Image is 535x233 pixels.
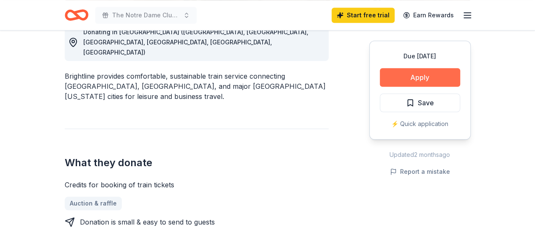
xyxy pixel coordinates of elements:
div: Brightline provides comfortable, sustainable train service connecting [GEOGRAPHIC_DATA], [GEOGRAP... [65,71,329,101]
div: ⚡️ Quick application [380,119,460,129]
button: Save [380,93,460,112]
button: The Notre Dame Club of The Villages Annual [PERSON_NAME] Memorial Golf Tournament [95,7,197,24]
button: Report a mistake [390,167,450,177]
button: Apply [380,68,460,87]
span: The Notre Dame Club of The Villages Annual [PERSON_NAME] Memorial Golf Tournament [112,10,180,20]
a: Home [65,5,88,25]
div: Donation is small & easy to send to guests [80,217,215,227]
div: Credits for booking of train tickets [65,180,329,190]
div: Updated 2 months ago [369,150,471,160]
span: Donating in [GEOGRAPHIC_DATA] ([GEOGRAPHIC_DATA], [GEOGRAPHIC_DATA], [GEOGRAPHIC_DATA], [GEOGRAPH... [83,28,308,56]
a: Earn Rewards [398,8,459,23]
a: Start free trial [332,8,395,23]
a: Auction & raffle [65,197,122,210]
h2: What they donate [65,156,329,170]
div: Due [DATE] [380,51,460,61]
span: Save [418,97,434,108]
